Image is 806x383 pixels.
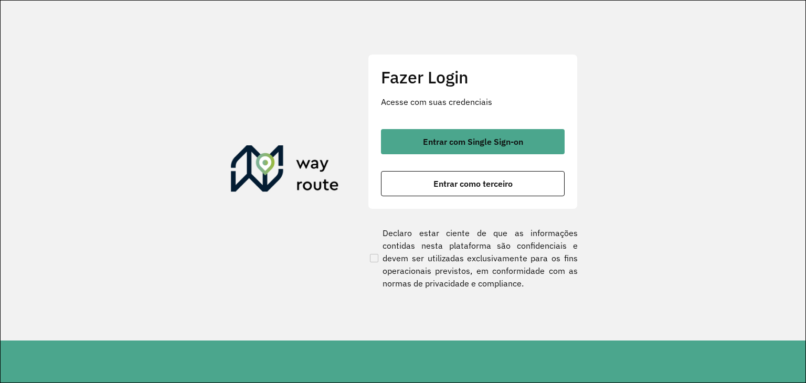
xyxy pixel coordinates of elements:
span: Entrar com Single Sign-on [423,137,523,146]
img: Roteirizador AmbevTech [231,145,339,196]
h2: Fazer Login [381,67,565,87]
p: Acesse com suas credenciais [381,95,565,108]
span: Entrar como terceiro [433,179,513,188]
button: button [381,129,565,154]
label: Declaro estar ciente de que as informações contidas nesta plataforma são confidenciais e devem se... [368,227,578,290]
button: button [381,171,565,196]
